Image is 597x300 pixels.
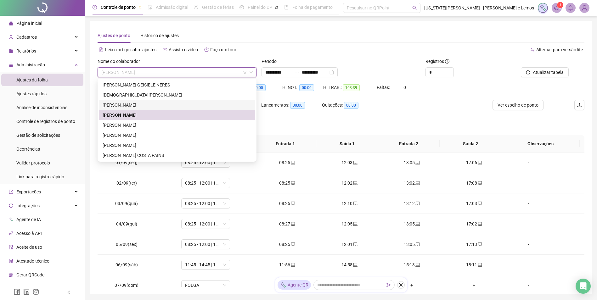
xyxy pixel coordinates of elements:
span: to [294,70,299,75]
span: 01/09(seg) [115,160,138,165]
span: 11:45 - 14:45 | 15:00 - 18:00 [185,260,226,269]
span: 02/09(ter) [116,181,137,186]
img: 87270 [580,3,589,13]
span: reload [526,70,530,75]
span: 08:25 - 12:00 | 13:00 - 17:00 [185,219,226,229]
div: - [510,159,547,166]
span: info-circle [445,59,449,64]
span: Controle de registros de ponto [16,119,75,124]
label: Período [262,58,281,65]
span: youtube [163,47,167,52]
span: 0 [403,85,406,90]
span: laptop [477,201,482,206]
span: clock-circle [93,5,97,9]
span: Faça um tour [210,47,236,52]
div: 12:05 [323,220,375,227]
span: laptop [352,201,358,206]
span: 03/09(qua) [115,201,138,206]
span: laptop [477,242,482,247]
div: 18:11 [448,261,500,268]
div: 11:56 [261,261,313,268]
span: Integrações [16,203,40,208]
div: HE 3: [242,84,282,91]
label: Nome do colaborador [98,58,144,65]
span: file-text [99,47,104,52]
span: api [9,231,13,236]
div: 17:03 [448,200,500,207]
span: Registros [425,58,449,65]
span: 08:25 - 12:00 | 13:00 - 17:00 [185,240,226,249]
span: Controle de ponto [101,5,136,10]
div: DANIELE THAIS DE SOUSA COSTA [99,110,255,120]
div: EDVALDO PEREIRA DE ALMEIDA [99,120,255,130]
span: laptop [290,242,295,247]
span: Leia o artigo sobre ajustes [105,47,156,52]
span: left [67,290,71,295]
span: Alternar para versão lite [536,47,583,52]
div: 17:02 [448,220,500,227]
div: + [448,282,500,289]
th: Saída 2 [440,135,501,153]
div: 08:25 [261,200,313,207]
span: 08:25 - 12:00 | 13:00 - 17:00 [185,199,226,208]
span: 103:39 [343,84,360,91]
div: [PERSON_NAME] [103,132,251,139]
div: CAROLINE GEISIELE NERES [99,80,255,90]
span: Link para registro rápido [16,174,64,179]
sup: 1 [557,2,563,8]
span: filter [243,70,247,74]
div: GEISILAINE ALVES SOARES [99,140,255,150]
span: sync [9,203,13,208]
span: laptop [415,222,420,226]
div: 12:02 [323,180,375,186]
img: sparkle-icon.fc2bf0ac1784a2077858766a79e2daf3.svg [539,4,546,11]
div: - [510,241,547,248]
div: 13:05 [386,241,438,248]
span: laptop [352,242,358,247]
th: Observações [501,135,580,153]
span: laptop [477,263,482,267]
span: bell [568,5,573,11]
div: 13:05 [386,220,438,227]
div: 12:01 [323,241,375,248]
div: 17:13 [448,241,500,248]
span: book [284,5,289,9]
span: pushpin [138,6,142,9]
span: Ver espelho de ponto [498,102,538,108]
span: 00:00 [290,102,305,109]
span: lock [9,63,13,67]
span: 04/09(qui) [116,221,137,226]
span: dashboard [239,5,244,9]
div: 12:10 [323,200,375,207]
span: Observações [506,140,575,147]
span: laptop [415,181,420,185]
span: down [249,70,253,74]
span: Aceite de uso [16,245,42,250]
span: DANIELE THAIS DE SOUSA COSTA [101,68,253,77]
span: Gestão de solicitações [16,133,60,138]
span: close [399,283,403,287]
div: H. TRAB.: [323,84,377,91]
span: 08:25 - 12:00 | 13:00 - 17:00 [185,158,226,167]
div: 08:25 [261,180,313,186]
span: Validar protocolo [16,160,50,165]
span: Faltas: [377,85,391,90]
span: laptop [415,160,420,165]
img: sparkle-icon.fc2bf0ac1784a2077858766a79e2daf3.svg [280,282,286,288]
div: Open Intercom Messenger [576,279,591,294]
span: Administração [16,62,45,67]
div: WESLEY CAUA COSTA PAINS [99,150,255,160]
span: 00:00 [251,84,266,91]
span: laptop [415,242,420,247]
span: swap [530,47,535,52]
span: upload [577,103,582,108]
div: [PERSON_NAME] [103,102,251,108]
div: - [510,261,547,268]
div: 15:13 [386,261,438,268]
span: 00:00 [299,84,314,91]
span: laptop [477,222,482,226]
div: 08:25 [261,241,313,248]
div: H. NOT.: [282,84,323,91]
span: sun [194,5,198,9]
div: + [386,282,438,289]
